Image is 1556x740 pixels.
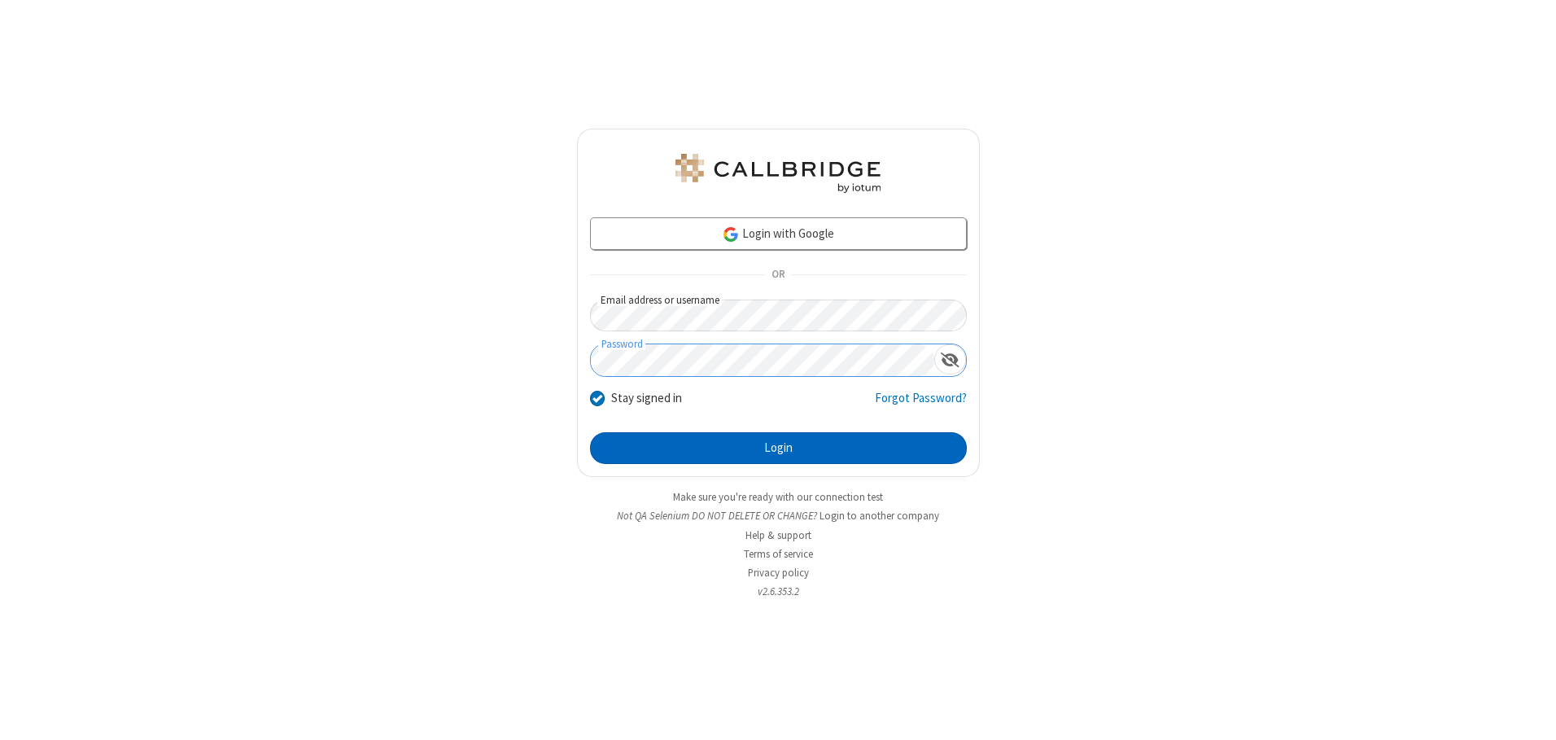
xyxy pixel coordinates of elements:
li: v2.6.353.2 [577,584,980,599]
iframe: Chat [1515,698,1544,729]
li: Not QA Selenium DO NOT DELETE OR CHANGE? [577,508,980,523]
span: OR [765,264,791,287]
a: Privacy policy [748,566,809,580]
button: Login [590,432,967,465]
button: Login to another company [820,508,939,523]
img: google-icon.png [722,226,740,243]
a: Make sure you're ready with our connection test [673,490,883,504]
a: Forgot Password? [875,389,967,420]
input: Password [591,344,934,376]
a: Help & support [745,528,811,542]
input: Email address or username [590,300,967,331]
img: QA Selenium DO NOT DELETE OR CHANGE [672,154,884,193]
label: Stay signed in [611,389,682,408]
div: Show password [934,344,966,374]
a: Terms of service [744,547,813,561]
a: Login with Google [590,217,967,250]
